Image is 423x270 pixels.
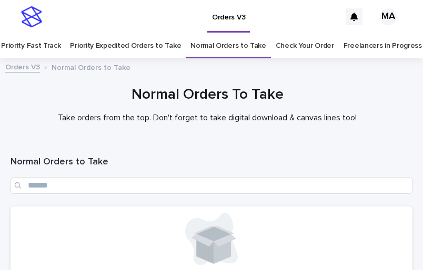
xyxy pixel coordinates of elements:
a: Priority Fast Track [1,34,61,58]
p: Take orders from the top. Don't forget to take digital download & canvas lines too! [11,113,405,123]
a: Normal Orders to Take [190,34,266,58]
a: Check Your Order [276,34,334,58]
input: Search [11,177,412,194]
a: Freelancers in Progress [344,34,422,58]
a: Priority Expedited Orders to Take [70,34,181,58]
h1: Normal Orders To Take [11,85,405,105]
p: Normal Orders to Take [52,61,130,72]
a: Orders V3 [5,60,40,72]
img: stacker-logo-s-only.png [21,6,42,27]
div: MA [380,8,397,25]
h1: Normal Orders to Take [11,156,412,169]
